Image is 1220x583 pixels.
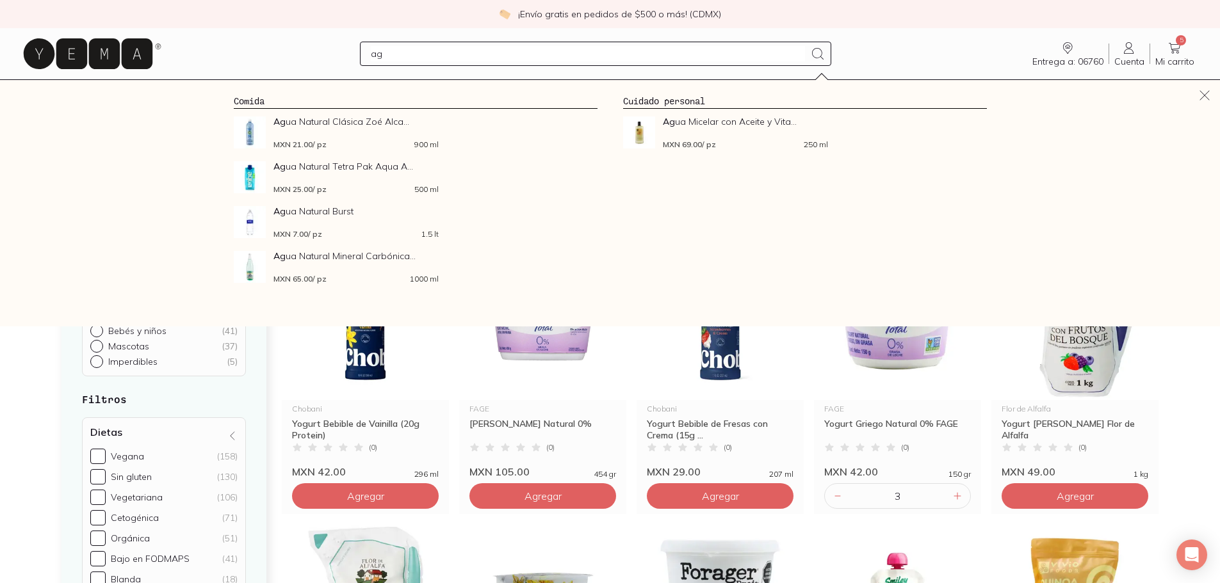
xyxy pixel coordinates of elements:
[901,443,909,451] span: ( 0 )
[222,340,238,352] div: ( 37 )
[647,418,793,441] div: Yogurt Bebible de Fresas con Crema (15g ...
[1002,483,1148,509] button: Agregar
[273,116,439,127] span: ua Natural Clásica Zoé Alca...
[234,161,598,193] a: Agua Natural Tetra Pak Aqua AqualyAgua Natural Tetra Pak Aqua A...MXN 25.00/ pz500 ml
[546,443,555,451] span: ( 0 )
[292,418,439,441] div: Yogurt Bebible de Vainilla (20g Protein)
[414,470,439,478] span: 296 ml
[1155,56,1194,67] span: Mi carrito
[1002,465,1055,478] span: MXN 49.00
[1109,40,1150,67] a: Cuenta
[647,405,793,413] div: Chobani
[824,405,971,413] div: FAGE
[282,243,449,478] a: 34274-Yogurt-Bebible-de-Vainilla-chobaniChobaniYogurt Bebible de Vainilla (20g Protein)(0)MXN 42....
[824,465,878,478] span: MXN 42.00
[90,449,106,464] input: Vegana(158)
[217,451,238,462] div: (158)
[1078,443,1087,451] span: ( 0 )
[292,483,439,509] button: Agregar
[371,46,805,61] input: Busca los mejores productos
[234,116,266,148] img: Agua Natural Clásica Zoé Alcalina libre de Sodio
[222,553,238,564] div: (41)
[111,553,190,564] div: Bajo en FODMAPS
[1027,40,1109,67] a: Entrega a: 06760
[222,532,238,544] div: (51)
[273,250,286,262] strong: Ag
[663,116,675,127] strong: Ag
[637,243,804,478] a: 34275 yogurt bebible fresa 15g chobaniChobaniYogurt Bebible de Fresas con Crema (15g ...(0)MXN 29...
[663,116,828,127] span: ua Micelar con Aceite y Vita...
[991,243,1159,478] a: Flor de alfalfa frutos del bosqueFlor de AlfalfaYogurt [PERSON_NAME] Flor de Alfalfa(0)MXN 49.001 kg
[234,251,598,283] a: Agua Natural Mineral Carbónica Vichy Catalán 1LAgua Natural Mineral Carbónica...MXN 65.00/ pz1000 ml
[111,491,163,503] div: Vegetariana
[623,116,987,148] a: Agua Micelar con Aceite y Vitamina CAgua Micelar con Aceite y Vita...MXN 69.00/ pz250 ml
[222,325,238,337] div: ( 41 )
[525,490,562,502] span: Agregar
[286,79,406,105] a: Los Imperdibles ⚡️
[1032,56,1103,67] span: Entrega a: 06760
[108,325,167,337] p: Bebés y niños
[49,79,131,105] a: pasillo-todos-link
[227,356,238,367] div: ( 5 )
[111,471,152,483] div: Sin gluten
[90,551,106,566] input: Bajo en FODMAPS(41)
[90,510,106,525] input: Cetogénica(71)
[273,141,327,148] span: MXN 21.00 / pz
[90,469,106,484] input: Sin gluten(130)
[172,79,260,105] a: Sucursales 📍
[234,116,598,148] a: Agua Natural Clásica Zoé Alcalina libre de SodioAgua Natural Clásica Zoé Alca...MXN 21.00/ pz900 ml
[273,230,322,238] span: MXN 7.00 / pz
[234,251,266,283] img: Agua Natural Mineral Carbónica Vichy Catalán 1L
[273,161,286,172] strong: Ag
[724,443,732,451] span: ( 0 )
[469,483,616,509] button: Agregar
[518,8,721,20] p: ¡Envío gratis en pedidos de $500 o más! (CDMX)
[804,141,828,148] span: 250 ml
[108,356,158,367] p: Imperdibles
[292,405,439,413] div: Chobani
[469,418,616,441] div: [PERSON_NAME] Natural 0%
[623,116,655,148] img: Agua Micelar con Aceite y Vitamina C
[469,405,616,413] div: FAGE
[814,243,981,478] a: Yogurt Griego Natural 0% FAGEFAGEYogurt Griego Natural 0% FAGE(0)MXN 42.00150 gr
[347,490,384,502] span: Agregar
[1176,35,1186,45] span: 5
[273,275,327,283] span: MXN 65.00 / pz
[824,418,971,441] div: Yogurt Griego Natural 0% FAGE
[273,161,439,172] span: ua Natural Tetra Pak Aqua A...
[292,465,346,478] span: MXN 42.00
[1114,56,1144,67] span: Cuenta
[1134,470,1148,478] span: 1 kg
[273,116,286,127] strong: Ag
[234,206,598,238] a: Agua Natural BurstAgua Natural BurstMXN 7.00/ pz1.5 lt
[90,531,106,546] input: Orgánica(51)
[499,8,510,20] img: check
[217,471,238,483] div: (130)
[647,465,701,478] span: MXN 29.00
[769,470,793,478] span: 207 ml
[1002,418,1148,441] div: Yogurt [PERSON_NAME] Flor de Alfalfa
[90,490,106,505] input: Vegetariana(106)
[414,186,439,193] span: 500 ml
[421,230,439,238] span: 1.5 lt
[459,243,626,478] a: 34297 yogurt griego natural 0 fageFAGE[PERSON_NAME] Natural 0%(0)MXN 105.00454 gr
[111,451,144,462] div: Vegana
[469,465,530,478] span: MXN 105.00
[1176,539,1207,570] div: Open Intercom Messenger
[647,483,793,509] button: Agregar
[414,141,439,148] span: 900 ml
[663,141,716,148] span: MXN 69.00 / pz
[410,275,439,283] span: 1000 ml
[1057,490,1094,502] span: Agregar
[369,443,377,451] span: ( 0 )
[234,95,264,106] a: Comida
[702,490,739,502] span: Agregar
[82,393,127,405] strong: Filtros
[1002,405,1148,413] div: Flor de Alfalfa
[111,532,150,544] div: Orgánica
[234,206,266,238] img: Agua Natural Burst
[273,186,327,193] span: MXN 25.00 / pz
[234,161,266,193] img: Agua Natural Tetra Pak Aqua Aqualy
[108,340,149,352] p: Mascotas
[273,206,439,216] span: ua Natural Burst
